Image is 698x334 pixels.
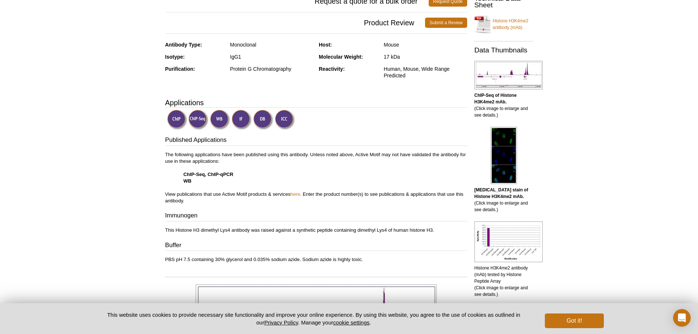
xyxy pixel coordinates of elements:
[184,178,192,184] strong: WB
[165,151,467,204] p: The following applications have been published using this antibody. Unless noted above, Active Mo...
[474,61,543,89] img: Histone H3K4me2 antibody (mAb) tested by ChIP-Seq.
[384,66,467,79] div: Human, Mouse, Wide Range Predicted
[474,221,543,262] img: Histone H3K4me2 antibody (mAb) tested by Histone Peptide Array
[165,227,467,234] p: This Histone H3 dimethyl Lys4 antibody was raised against a synthetic peptide containing dimethyl...
[545,313,603,328] button: Got it!
[210,110,230,130] img: Western Blot Validated
[230,54,313,60] div: IgG1
[165,256,467,263] p: PBS pH 7.5 containing 30% glycerol and 0.035% sodium azide. Sodium azide is highly toxic.
[230,66,313,72] div: Protein G Chromatography
[474,47,533,54] h2: Data Thumbnails
[165,18,425,28] span: Product Review
[253,110,273,130] img: Dot Blot Validated
[188,110,208,130] img: ChIP-Seq Validated
[474,13,533,35] a: Histone H3K4me2 antibody (mAb)
[319,54,363,60] strong: Molecular Weight:
[165,136,467,146] h3: Published Applications
[165,42,202,48] strong: Antibody Type:
[165,211,467,221] h3: Immunogen
[474,187,528,199] b: [MEDICAL_DATA] stain of Histone H3K4me2 mAb.
[291,191,300,197] a: here
[167,110,187,130] img: ChIP Validated
[319,42,332,48] strong: Host:
[491,127,517,184] img: Histone H3K4me2 antibody (mAb) tested by immunofluorescence.
[384,41,467,48] div: Mouse
[384,54,467,60] div: 17 kDa
[474,93,517,104] b: ChIP-Seq of Histone H3K4me2 mAb.
[474,265,533,298] p: Histone H3K4me2 antibody (mAb) tested by Histone Peptide Array (Click image to enlarge and see de...
[165,241,467,251] h3: Buffer
[474,92,533,118] p: (Click image to enlarge and see details.)
[95,311,533,326] p: This website uses cookies to provide necessary site functionality and improve your online experie...
[230,41,313,48] div: Monoclonal
[165,66,195,72] strong: Purification:
[275,110,295,130] img: Immunocytochemistry Validated
[425,18,467,28] a: Submit a Review
[333,319,369,326] button: cookie settings
[673,309,691,327] div: Open Intercom Messenger
[319,66,345,72] strong: Reactivity:
[264,319,298,326] a: Privacy Policy
[474,187,533,213] p: (Click image to enlarge and see details.)
[165,54,185,60] strong: Isotype:
[232,110,252,130] img: Immunofluorescence Validated
[165,97,467,108] h3: Applications
[184,172,233,177] strong: ChIP-Seq, ChIP-qPCR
